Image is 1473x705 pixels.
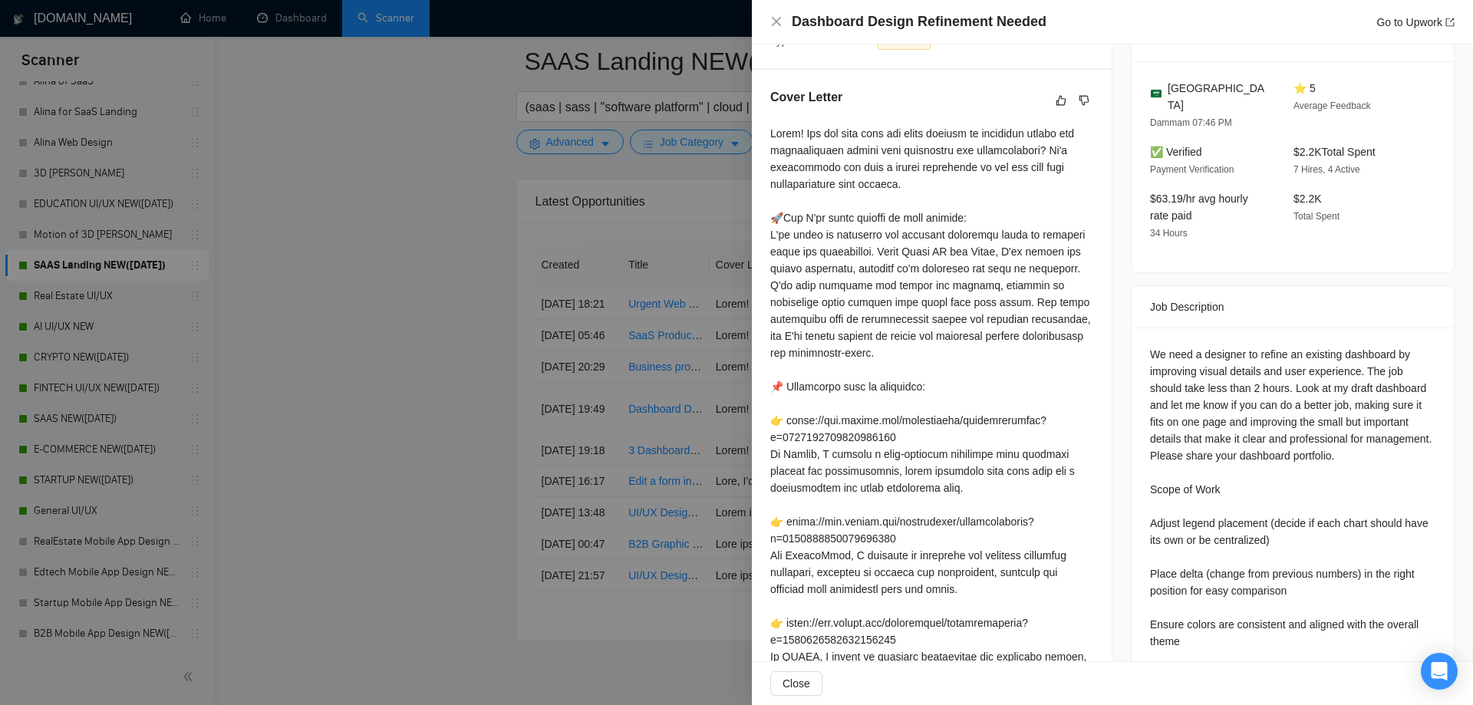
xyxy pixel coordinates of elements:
span: 7 Hires, 4 Active [1293,164,1360,175]
img: 🇸🇦 [1151,88,1162,99]
span: Average Feedback [1293,100,1371,111]
span: Close [783,675,810,692]
span: like [1056,94,1066,107]
span: ⭐ 5 [1293,82,1316,94]
span: Dammam 07:46 PM [1150,117,1232,128]
button: Close [770,671,822,696]
span: export [1445,18,1455,27]
div: Open Intercom Messenger [1421,653,1458,690]
button: dislike [1075,91,1093,110]
span: close [770,15,783,28]
div: Job Description [1150,286,1435,328]
h4: Dashboard Design Refinement Needed [792,12,1046,31]
span: dislike [1079,94,1089,107]
span: Type: [770,35,796,47]
span: $2.2K Total Spent [1293,146,1376,158]
span: Payment Verification [1150,164,1234,175]
h5: Cover Letter [770,88,842,107]
button: Close [770,15,783,28]
span: $2.2K [1293,193,1322,205]
span: 34 Hours [1150,228,1188,239]
span: [GEOGRAPHIC_DATA] [1168,80,1269,114]
span: $63.19/hr avg hourly rate paid [1150,193,1248,222]
button: like [1052,91,1070,110]
a: Go to Upworkexport [1376,16,1455,28]
span: ✅ Verified [1150,146,1202,158]
span: Total Spent [1293,211,1340,222]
